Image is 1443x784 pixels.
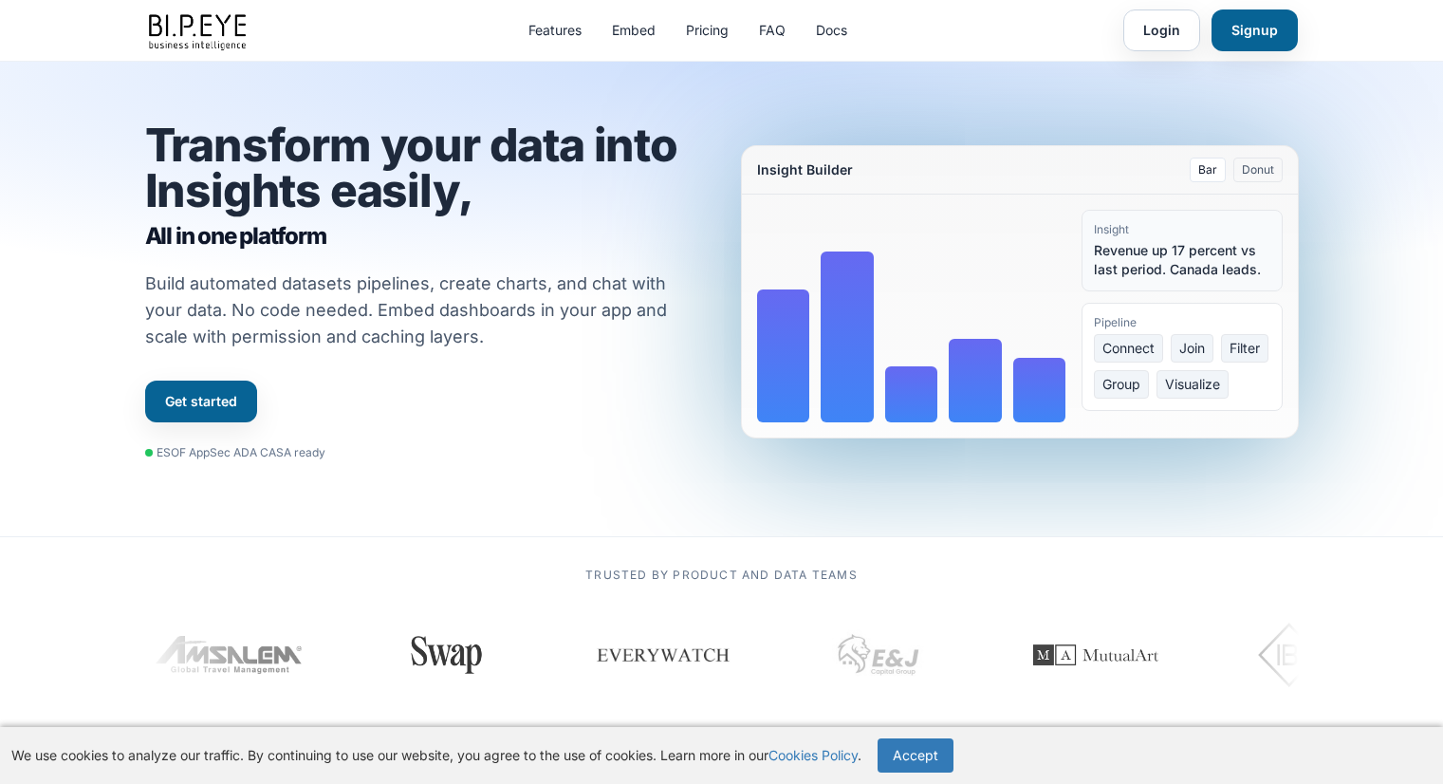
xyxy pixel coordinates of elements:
a: Features [528,21,582,40]
div: Revenue up 17 percent vs last period. Canada leads. [1094,241,1270,279]
span: Visualize [1156,370,1229,399]
span: Filter [1221,334,1268,363]
div: Pipeline [1094,315,1270,330]
img: bipeye-logo [145,9,253,52]
img: EJ Capital [821,607,916,702]
div: Bar chart [757,210,1066,422]
a: Pricing [686,21,729,40]
a: Signup [1212,9,1298,51]
a: Get started [145,381,257,422]
img: Everywatch [583,626,720,683]
button: Donut [1233,158,1283,182]
h1: Transform your data into Insights easily, [145,122,703,252]
button: Accept [878,738,953,773]
span: Join [1171,334,1213,363]
a: FAQ [759,21,786,40]
img: MutualArt [999,607,1170,702]
div: Insight Builder [757,160,853,179]
a: Embed [612,21,656,40]
span: Connect [1094,334,1163,363]
a: Docs [816,21,847,40]
p: Trusted by product and data teams [145,568,1299,583]
span: All in one platform [145,221,703,252]
p: Build automated datasets pipelines, create charts, and chat with your data. No code needed. Embed... [145,271,692,350]
div: ESOF AppSec ADA CASA ready [145,445,325,460]
a: Cookies Policy [768,747,858,763]
div: Insight [1094,222,1270,237]
img: Amsalem [144,636,294,674]
button: Bar [1190,158,1226,182]
img: IBI [1247,617,1354,693]
a: Login [1123,9,1200,51]
img: Swap [391,636,479,674]
p: We use cookies to analyze our traffic. By continuing to use our website, you agree to the use of ... [11,746,861,765]
span: Group [1094,370,1149,399]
